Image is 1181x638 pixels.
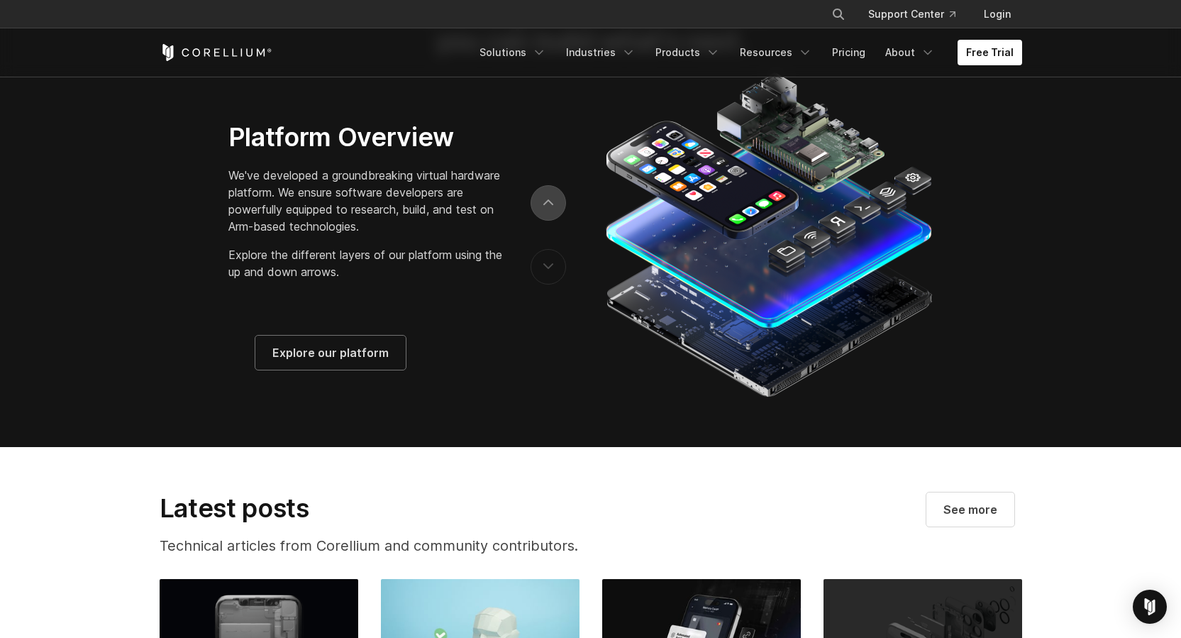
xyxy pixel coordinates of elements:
[926,493,1014,527] a: Visit our blog
[160,44,272,61] a: Corellium Home
[826,1,851,27] button: Search
[647,40,728,65] a: Products
[228,167,502,235] p: We've developed a groundbreaking virtual hardware platform. We ensure software developers are pow...
[972,1,1022,27] a: Login
[272,344,389,361] span: Explore our platform
[160,493,643,524] h2: Latest posts
[471,40,1022,65] div: Navigation Menu
[599,68,937,402] img: Corellium_Platform_RPI_Full_470
[943,501,997,518] span: See more
[877,40,943,65] a: About
[228,246,502,280] p: Explore the different layers of our platform using the up and down arrows.
[471,40,555,65] a: Solutions
[160,535,643,556] p: Technical articles from Corellium and community contributors.
[228,121,502,153] h3: Platform Overview
[824,40,874,65] a: Pricing
[558,40,644,65] a: Industries
[531,249,566,285] button: previous
[255,336,406,370] a: Explore our platform
[814,1,1022,27] div: Navigation Menu
[1133,590,1167,624] div: Open Intercom Messenger
[531,185,566,221] button: next
[857,1,967,27] a: Support Center
[731,40,821,65] a: Resources
[958,40,1022,65] a: Free Trial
